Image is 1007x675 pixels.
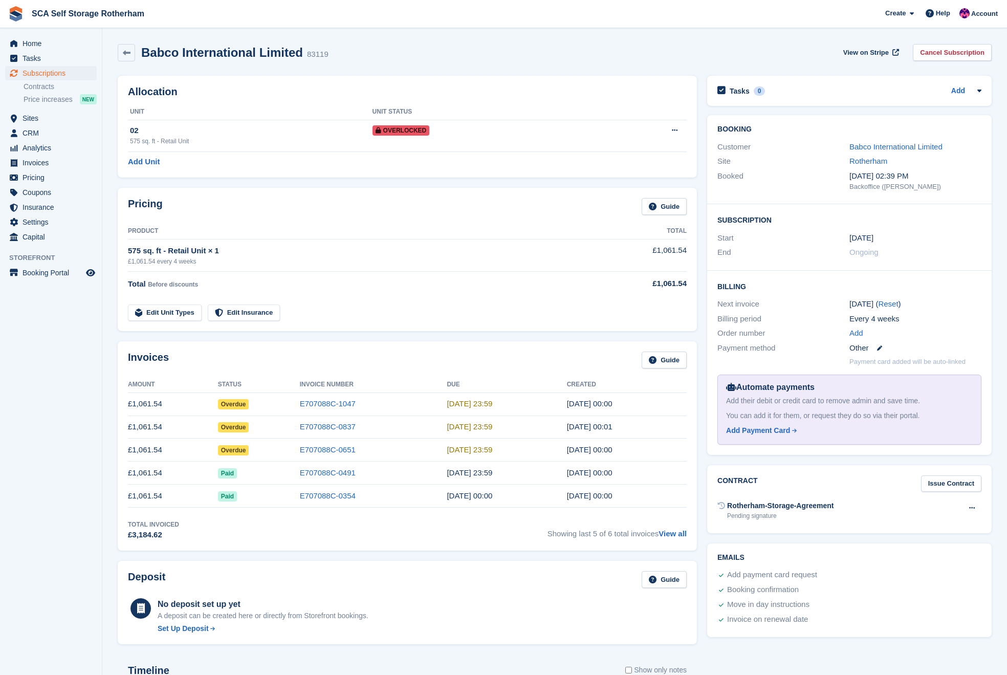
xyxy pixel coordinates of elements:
[218,377,300,393] th: Status
[727,599,809,611] div: Move in day instructions
[373,104,601,120] th: Unit Status
[567,491,612,500] time: 2025-05-25 23:00:18 UTC
[717,125,981,134] h2: Booking
[951,85,965,97] a: Add
[659,529,687,538] a: View all
[24,95,73,104] span: Price increases
[218,399,249,409] span: Overdue
[5,141,97,155] a: menu
[727,614,808,626] div: Invoice on renewal date
[128,462,218,485] td: £1,061.54
[128,257,584,266] div: £1,061.54 every 4 weeks
[5,126,97,140] a: menu
[141,46,303,59] h2: Babco International Limited
[158,598,368,611] div: No deposit set up yet
[849,298,981,310] div: [DATE] ( )
[971,9,998,19] span: Account
[548,520,687,541] span: Showing last 5 of 6 total invoices
[727,511,834,520] div: Pending signature
[843,48,889,58] span: View on Stripe
[642,571,687,588] a: Guide
[23,230,84,244] span: Capital
[447,377,566,393] th: Due
[642,352,687,368] a: Guide
[849,248,879,256] span: Ongoing
[717,298,849,310] div: Next invoice
[5,200,97,214] a: menu
[717,554,981,562] h2: Emails
[128,416,218,439] td: £1,061.54
[128,571,165,588] h2: Deposit
[717,313,849,325] div: Billing period
[849,232,873,244] time: 2025-04-27 23:00:00 UTC
[5,185,97,200] a: menu
[447,491,492,500] time: 2025-05-26 23:00:00 UTC
[717,156,849,167] div: Site
[128,279,146,288] span: Total
[849,142,943,151] a: Babco International Limited
[717,247,849,258] div: End
[9,253,102,263] span: Storefront
[447,468,492,477] time: 2025-06-23 22:59:59 UTC
[128,393,218,416] td: £1,061.54
[128,104,373,120] th: Unit
[23,66,84,80] span: Subscriptions
[849,328,863,339] a: Add
[878,299,898,308] a: Reset
[567,399,612,408] time: 2025-09-14 23:00:32 UTC
[80,94,97,104] div: NEW
[128,86,687,98] h2: Allocation
[23,36,84,51] span: Home
[717,232,849,244] div: Start
[913,44,992,61] a: Cancel Subscription
[218,445,249,455] span: Overdue
[128,304,202,321] a: Edit Unit Types
[307,49,329,60] div: 83119
[447,399,492,408] time: 2025-09-15 22:59:59 UTC
[959,8,970,18] img: Sam Chapman
[447,422,492,431] time: 2025-08-18 22:59:59 UTC
[373,125,430,136] span: Overlocked
[447,445,492,454] time: 2025-07-21 22:59:59 UTC
[839,44,901,61] a: View on Stripe
[28,5,148,22] a: SCA Self Storage Rotherham
[567,445,612,454] time: 2025-07-20 23:00:55 UTC
[128,439,218,462] td: £1,061.54
[158,611,368,621] p: A deposit can be created here or directly from Storefront bookings.
[218,422,249,432] span: Overdue
[754,86,765,96] div: 0
[5,51,97,66] a: menu
[23,141,84,155] span: Analytics
[23,170,84,185] span: Pricing
[584,278,687,290] div: £1,061.54
[8,6,24,21] img: stora-icon-8386f47178a22dfd0bd8f6a31ec36ba5ce8667c1dd55bd0f319d3a0aa187defe.svg
[23,185,84,200] span: Coupons
[300,491,356,500] a: E707088C-0354
[128,377,218,393] th: Amount
[727,500,834,511] div: Rotherham-Storage-Agreement
[849,182,981,192] div: Backoffice ([PERSON_NAME])
[727,569,817,581] div: Add payment card request
[128,223,584,239] th: Product
[885,8,906,18] span: Create
[849,170,981,182] div: [DATE] 02:39 PM
[726,410,973,421] div: You can add it for them, or request they do so via their portal.
[300,399,356,408] a: E707088C-1047
[128,352,169,368] h2: Invoices
[5,36,97,51] a: menu
[5,230,97,244] a: menu
[84,267,97,279] a: Preview store
[130,137,373,146] div: 575 sq. ft - Retail Unit
[642,198,687,215] a: Guide
[23,111,84,125] span: Sites
[936,8,950,18] span: Help
[148,281,198,288] span: Before discounts
[24,94,97,105] a: Price increases NEW
[300,445,356,454] a: E707088C-0651
[849,342,981,354] div: Other
[726,425,790,436] div: Add Payment Card
[717,141,849,153] div: Customer
[158,623,209,634] div: Set Up Deposit
[727,584,799,596] div: Booking confirmation
[23,156,84,170] span: Invoices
